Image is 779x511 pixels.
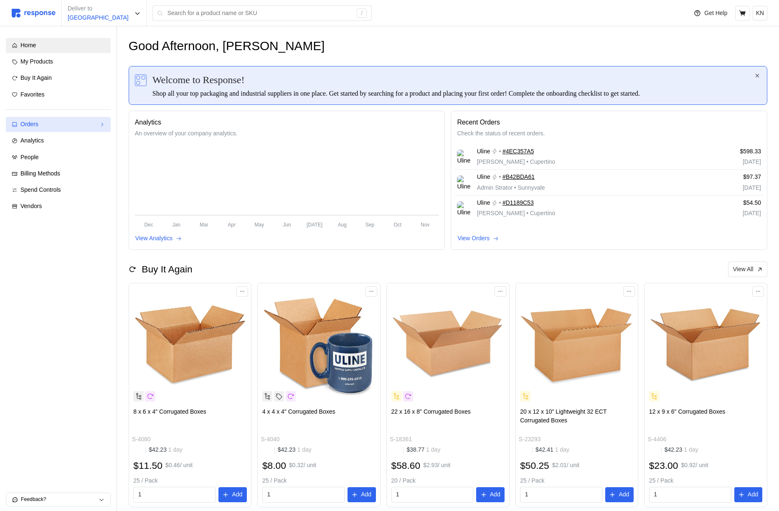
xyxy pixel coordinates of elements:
p: $0.32 / unit [289,461,316,470]
p: Add [232,490,242,499]
tspan: Jan [172,221,180,227]
img: S-18361 [391,288,505,402]
p: [DATE] [690,183,761,193]
div: Orders [20,120,96,129]
button: Add [605,487,634,502]
p: $42.23 [149,445,183,455]
img: Uline [457,150,471,163]
input: Search for a product name or SKU [167,6,353,21]
p: • [499,173,501,182]
p: 25 / Pack [262,476,376,486]
tspan: Nov [421,221,429,227]
span: Analytics [20,137,44,144]
p: [DATE] [690,209,761,218]
p: $598.33 [690,147,761,156]
div: / [357,8,367,18]
p: $97.37 [690,173,761,182]
button: KN [753,6,767,20]
tspan: Dec [144,221,153,227]
a: Spend Controls [6,183,111,198]
h1: Good Afternoon, [PERSON_NAME] [129,38,325,54]
span: 8 x 6 x 4" Corrugated Boxes [133,408,206,415]
p: S-4406 [647,435,666,444]
span: Spend Controls [20,186,61,193]
p: $2.01 / unit [552,461,579,470]
p: S-23293 [519,435,541,444]
p: [DATE] [690,158,761,167]
img: S-4406 [649,288,763,402]
tspan: Aug [337,221,346,227]
button: View Orders [457,234,499,244]
h2: $23.00 [649,459,678,472]
p: Add [490,490,500,499]
p: $42.23 [278,445,312,455]
p: S-4040 [261,435,279,444]
p: [GEOGRAPHIC_DATA] [68,13,129,23]
p: [PERSON_NAME] Cupertino [477,209,556,218]
a: Buy It Again [6,71,111,86]
img: S-4080 [133,288,247,402]
a: People [6,150,111,165]
button: Feedback? [6,493,110,506]
p: Analytics [135,117,439,127]
tspan: Oct [393,221,401,227]
p: Get Help [704,9,727,18]
span: Favorites [20,91,45,98]
p: [PERSON_NAME] Cupertino [477,158,556,167]
a: Vendors [6,199,111,214]
p: $54.50 [690,198,761,208]
button: Get Help [689,5,732,21]
input: Qty [396,487,469,502]
span: My Products [20,58,53,65]
input: Qty [525,487,598,502]
span: • [525,210,530,216]
p: Admin Strator Sunnyvale [477,183,545,193]
a: Home [6,38,111,53]
tspan: Mar [200,221,208,227]
tspan: Apr [228,221,236,227]
h2: $8.00 [262,459,286,472]
p: 25 / Pack [133,476,247,486]
a: Billing Methods [6,166,111,181]
img: Uline [457,201,471,215]
tspan: [DATE] [307,221,322,227]
a: Analytics [6,133,111,148]
span: Vendors [20,203,42,209]
p: • [499,147,501,156]
span: 1 day [167,446,183,453]
h2: $50.25 [520,459,549,472]
p: S-18361 [390,435,412,444]
img: svg%3e [12,9,56,18]
span: Buy It Again [20,74,52,81]
span: Uline [477,198,490,208]
a: Orders [6,117,111,132]
h2: $58.60 [391,459,421,472]
p: $42.23 [665,445,698,455]
button: Add [476,487,505,502]
p: Add [361,490,371,499]
p: $38.77 [406,445,440,455]
span: Billing Methods [20,170,60,177]
p: Add [748,490,758,499]
p: $0.46 / unit [165,461,193,470]
p: View Orders [457,234,490,243]
span: 1 day [553,446,569,453]
p: Add [619,490,629,499]
a: Favorites [6,87,111,102]
p: Check the status of recent orders. [457,129,761,138]
img: S-23293 [520,288,634,402]
span: People [20,154,39,160]
span: • [525,158,530,165]
input: Qty [267,487,340,502]
tspan: Sep [365,221,375,227]
button: View All [728,262,767,277]
input: Qty [138,487,211,502]
p: S-4080 [132,435,151,444]
span: 1 day [296,446,312,453]
span: 12 x 9 x 6" Corrugated Boxes [649,408,725,415]
span: Uline [477,173,490,182]
a: #4EC357A5 [502,147,534,156]
img: S-4040 [262,288,376,402]
p: $0.92 / unit [681,461,708,470]
p: Feedback? [21,496,99,503]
